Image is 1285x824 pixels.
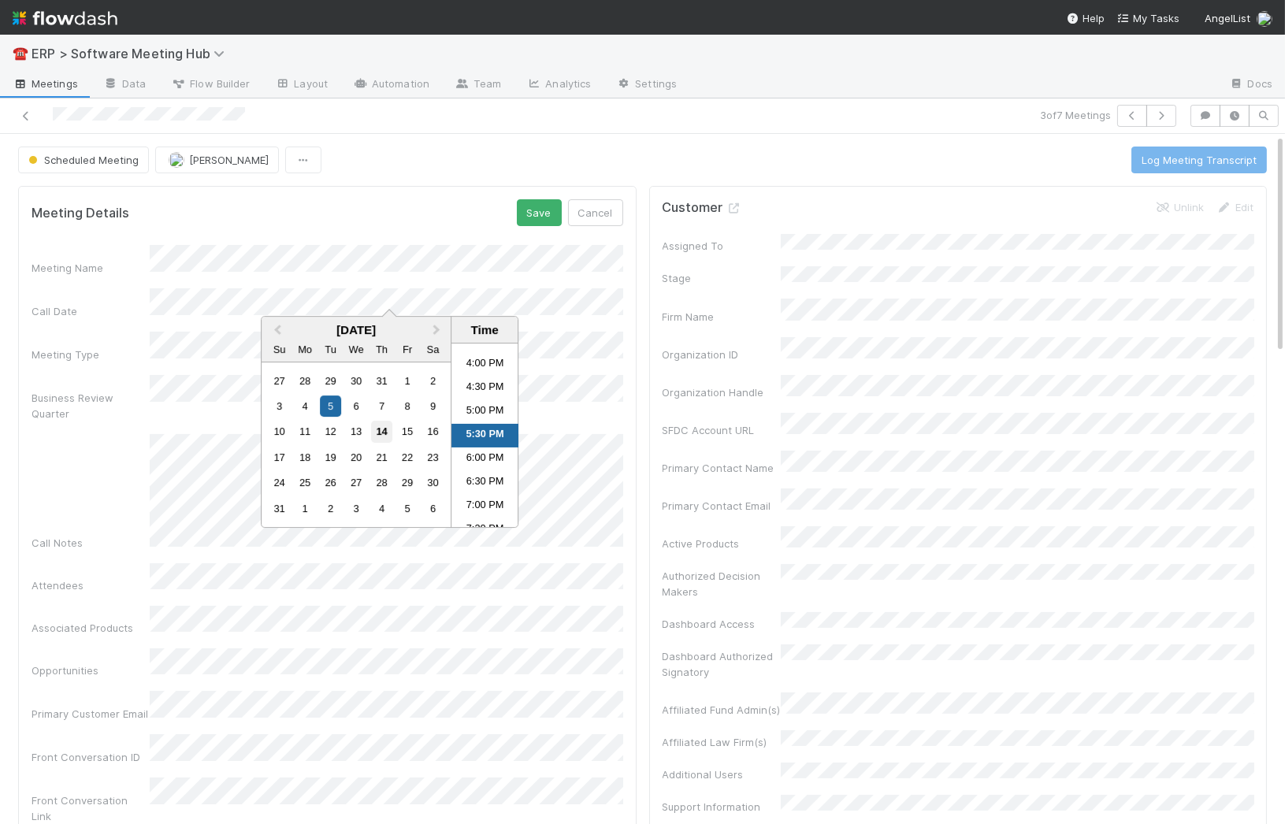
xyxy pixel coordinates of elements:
[1216,201,1253,213] a: Edit
[425,318,451,343] button: Next Month
[663,200,742,216] h5: Customer
[1257,11,1272,27] img: avatar_31a23b92-6f17-4cd3-bc91-ece30a602713.png
[396,339,418,360] div: Friday
[663,766,781,782] div: Additional Users
[422,473,444,494] div: Choose Saturday, August 30th, 2025
[451,471,518,495] li: 6:30 PM
[663,648,781,680] div: Dashboard Authorized Signatory
[32,663,150,678] div: Opportunities
[295,370,316,392] div: Choose Monday, July 28th, 2025
[663,460,781,476] div: Primary Contact Name
[171,76,250,91] span: Flow Builder
[663,347,781,362] div: Organization ID
[1155,201,1204,213] a: Unlink
[1067,10,1105,26] div: Help
[604,72,689,98] a: Settings
[663,422,781,438] div: SFDC Account URL
[269,498,290,519] div: Choose Sunday, August 31st, 2025
[320,395,341,417] div: Choose Tuesday, August 5th, 2025
[451,447,518,471] li: 6:00 PM
[346,498,367,519] div: Choose Wednesday, September 3rd, 2025
[663,384,781,400] div: Organization Handle
[396,447,418,468] div: Choose Friday, August 22nd, 2025
[25,154,139,166] span: Scheduled Meeting
[396,498,418,519] div: Choose Friday, September 5th, 2025
[455,323,514,336] div: Time
[320,339,341,360] div: Tuesday
[261,316,518,528] div: Choose Date and Time
[451,343,518,527] ul: Time
[1205,12,1250,24] span: AngelList
[32,206,129,221] h5: Meeting Details
[320,447,341,468] div: Choose Tuesday, August 19th, 2025
[663,238,781,254] div: Assigned To
[32,620,150,636] div: Associated Products
[320,370,341,392] div: Choose Tuesday, July 29th, 2025
[396,473,418,494] div: Choose Friday, August 29th, 2025
[269,421,290,443] div: Choose Sunday, August 10th, 2025
[262,72,340,98] a: Layout
[320,421,341,443] div: Choose Tuesday, August 12th, 2025
[422,339,444,360] div: Saturday
[18,147,149,173] button: Scheduled Meeting
[396,395,418,417] div: Choose Friday, August 8th, 2025
[663,734,781,750] div: Affiliated Law Firm(s)
[1131,147,1267,173] button: Log Meeting Transcript
[267,368,446,521] div: Month August, 2025
[663,702,781,718] div: Affiliated Fund Admin(s)
[269,370,290,392] div: Choose Sunday, July 27th, 2025
[451,353,518,377] li: 4:00 PM
[269,339,290,360] div: Sunday
[32,390,150,421] div: Business Review Quarter
[371,395,392,417] div: Choose Thursday, August 7th, 2025
[451,400,518,424] li: 5:00 PM
[422,395,444,417] div: Choose Saturday, August 9th, 2025
[663,799,781,815] div: Support Information
[663,498,781,514] div: Primary Contact Email
[13,46,28,60] span: ☎️
[663,616,781,632] div: Dashboard Access
[663,270,781,286] div: Stage
[371,447,392,468] div: Choose Thursday, August 21st, 2025
[320,498,341,519] div: Choose Tuesday, September 2nd, 2025
[371,498,392,519] div: Choose Thursday, September 4th, 2025
[1216,72,1285,98] a: Docs
[91,72,158,98] a: Data
[155,147,279,173] button: [PERSON_NAME]
[32,46,232,61] span: ERP > Software Meeting Hub
[451,424,518,447] li: 5:30 PM
[422,370,444,392] div: Choose Saturday, August 2nd, 2025
[568,199,623,226] button: Cancel
[1040,107,1111,123] span: 3 of 7 Meetings
[169,152,184,168] img: avatar_31a23b92-6f17-4cd3-bc91-ece30a602713.png
[346,473,367,494] div: Choose Wednesday, August 27th, 2025
[13,5,117,32] img: logo-inverted-e16ddd16eac7371096b0.svg
[346,421,367,443] div: Choose Wednesday, August 13th, 2025
[13,76,78,91] span: Meetings
[346,339,367,360] div: Wednesday
[320,473,341,494] div: Choose Tuesday, August 26th, 2025
[189,154,269,166] span: [PERSON_NAME]
[32,706,150,722] div: Primary Customer Email
[32,749,150,765] div: Front Conversation ID
[32,260,150,276] div: Meeting Name
[422,447,444,468] div: Choose Saturday, August 23rd, 2025
[1117,12,1179,24] span: My Tasks
[295,473,316,494] div: Choose Monday, August 25th, 2025
[346,447,367,468] div: Choose Wednesday, August 20th, 2025
[371,339,392,360] div: Thursday
[295,447,316,468] div: Choose Monday, August 18th, 2025
[295,339,316,360] div: Monday
[451,518,518,542] li: 7:30 PM
[346,395,367,417] div: Choose Wednesday, August 6th, 2025
[514,72,604,98] a: Analytics
[396,421,418,443] div: Choose Friday, August 15th, 2025
[158,72,262,98] a: Flow Builder
[295,498,316,519] div: Choose Monday, September 1st, 2025
[269,447,290,468] div: Choose Sunday, August 17th, 2025
[262,323,451,336] div: [DATE]
[340,72,442,98] a: Automation
[517,199,562,226] button: Save
[371,473,392,494] div: Choose Thursday, August 28th, 2025
[32,347,150,362] div: Meeting Type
